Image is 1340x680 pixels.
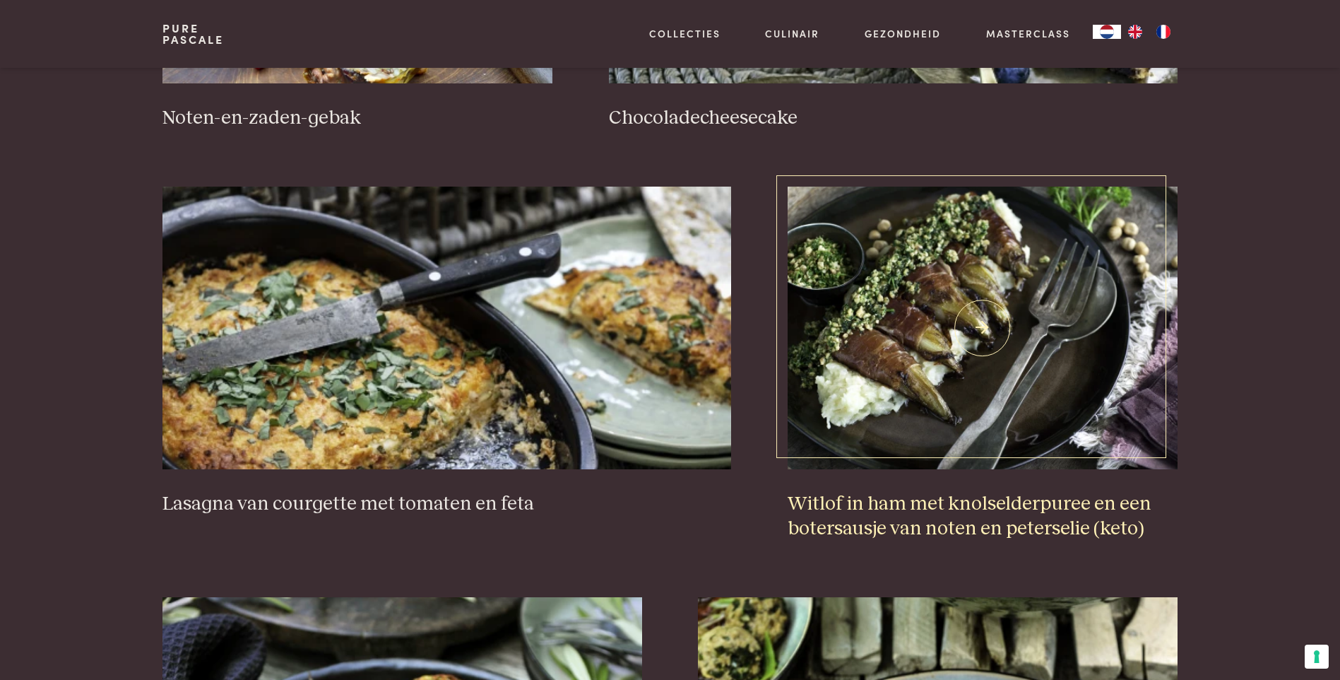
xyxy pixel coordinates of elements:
[162,187,731,469] img: Lasagna van courgette met tomaten en feta
[788,187,1178,541] a: Witlof in ham met knolselderpuree en een botersausje van noten en peterselie (keto) Witlof in ham...
[788,187,1178,469] img: Witlof in ham met knolselderpuree en een botersausje van noten en peterselie (keto)
[162,106,552,131] h3: Noten-en-zaden-gebak
[649,26,721,41] a: Collecties
[162,492,731,517] h3: Lasagna van courgette met tomaten en feta
[609,106,1178,131] h3: Chocoladecheesecake
[1121,25,1149,39] a: EN
[1149,25,1178,39] a: FR
[1305,645,1329,669] button: Uw voorkeuren voor toestemming voor trackingtechnologieën
[1093,25,1178,39] aside: Language selected: Nederlands
[162,23,224,45] a: PurePascale
[1093,25,1121,39] div: Language
[1121,25,1178,39] ul: Language list
[162,187,731,516] a: Lasagna van courgette met tomaten en feta Lasagna van courgette met tomaten en feta
[765,26,819,41] a: Culinair
[865,26,941,41] a: Gezondheid
[788,492,1178,541] h3: Witlof in ham met knolselderpuree en een botersausje van noten en peterselie (keto)
[986,26,1070,41] a: Masterclass
[1093,25,1121,39] a: NL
